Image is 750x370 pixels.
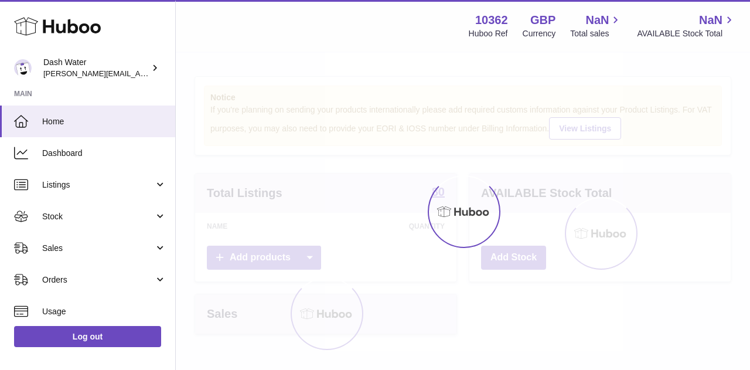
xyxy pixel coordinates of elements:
[637,28,736,39] span: AVAILABLE Stock Total
[585,12,609,28] span: NaN
[42,306,166,317] span: Usage
[14,59,32,77] img: james@dash-water.com
[42,274,154,286] span: Orders
[42,211,154,222] span: Stock
[699,12,722,28] span: NaN
[523,28,556,39] div: Currency
[42,148,166,159] span: Dashboard
[14,326,161,347] a: Log out
[42,243,154,254] span: Sales
[43,69,235,78] span: [PERSON_NAME][EMAIL_ADDRESS][DOMAIN_NAME]
[637,12,736,39] a: NaN AVAILABLE Stock Total
[43,57,149,79] div: Dash Water
[42,116,166,127] span: Home
[530,12,555,28] strong: GBP
[570,12,622,39] a: NaN Total sales
[469,28,508,39] div: Huboo Ref
[475,12,508,28] strong: 10362
[570,28,622,39] span: Total sales
[42,179,154,191] span: Listings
